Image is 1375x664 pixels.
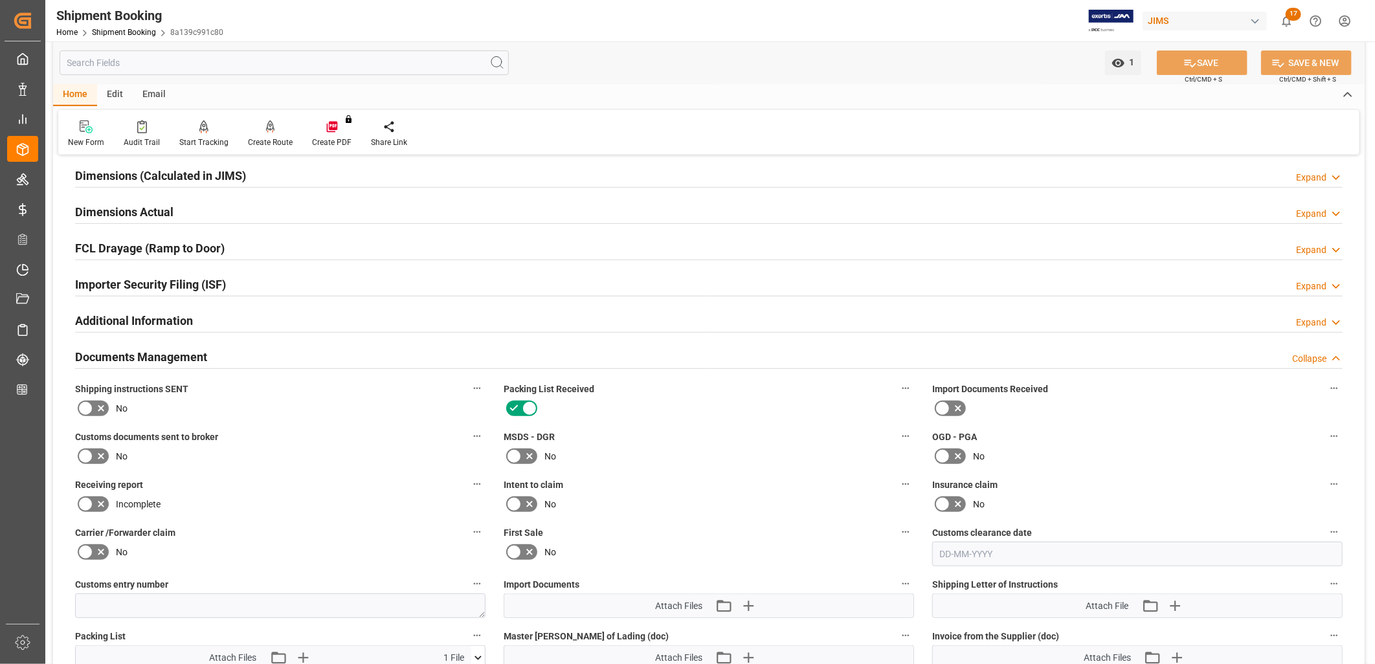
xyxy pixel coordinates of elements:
[116,450,128,463] span: No
[56,6,223,25] div: Shipment Booking
[75,203,173,221] h2: Dimensions Actual
[1296,316,1326,329] div: Expand
[1086,599,1129,613] span: Attach File
[1292,352,1326,366] div: Collapse
[1286,8,1301,21] span: 17
[897,476,914,492] button: Intent to claim
[1326,428,1343,445] button: OGD - PGA
[655,599,702,613] span: Attach Files
[248,137,293,148] div: Create Route
[1125,57,1135,67] span: 1
[75,578,168,592] span: Customs entry number
[75,276,226,293] h2: Importer Security Filing (ISF)
[504,630,669,643] span: Master [PERSON_NAME] of Lading (doc)
[1326,524,1343,540] button: Customs clearance date
[1272,6,1301,36] button: show 17 new notifications
[116,402,128,415] span: No
[932,478,998,492] span: Insurance claim
[932,542,1343,566] input: DD-MM-YYYY
[1326,627,1343,644] button: Invoice from the Supplier (doc)
[371,137,407,148] div: Share Link
[75,239,225,257] h2: FCL Drayage (Ramp to Door)
[1296,207,1326,221] div: Expand
[116,546,128,559] span: No
[469,575,486,592] button: Customs entry number
[75,312,193,329] h2: Additional Information
[97,84,133,106] div: Edit
[973,498,985,511] span: No
[469,524,486,540] button: Carrier /Forwarder claim
[1279,74,1336,84] span: Ctrl/CMD + Shift + S
[504,478,563,492] span: Intent to claim
[504,526,543,540] span: First Sale
[897,524,914,540] button: First Sale
[932,526,1032,540] span: Customs clearance date
[897,428,914,445] button: MSDS - DGR
[92,28,156,37] a: Shipment Booking
[124,137,160,148] div: Audit Trail
[1261,50,1352,75] button: SAVE & NEW
[1143,12,1267,30] div: JIMS
[932,578,1058,592] span: Shipping Letter of Instructions
[1157,50,1247,75] button: SAVE
[504,382,594,396] span: Packing List Received
[1326,380,1343,397] button: Import Documents Received
[469,627,486,644] button: Packing List
[1301,6,1330,36] button: Help Center
[469,428,486,445] button: Customs documents sent to broker
[133,84,175,106] div: Email
[932,430,977,444] span: OGD - PGA
[75,478,143,492] span: Receiving report
[1326,476,1343,492] button: Insurance claim
[932,382,1048,396] span: Import Documents Received
[60,50,509,75] input: Search Fields
[469,476,486,492] button: Receiving report
[1326,575,1343,592] button: Shipping Letter of Instructions
[1089,10,1134,32] img: Exertis%20JAM%20-%20Email%20Logo.jpg_1722504956.jpg
[1185,74,1222,84] span: Ctrl/CMD + S
[973,450,985,463] span: No
[68,137,104,148] div: New Form
[75,382,188,396] span: Shipping instructions SENT
[897,575,914,592] button: Import Documents
[504,578,579,592] span: Import Documents
[75,630,126,643] span: Packing List
[75,430,218,444] span: Customs documents sent to broker
[544,498,556,511] span: No
[897,380,914,397] button: Packing List Received
[544,546,556,559] span: No
[53,84,97,106] div: Home
[1143,8,1272,33] button: JIMS
[75,167,246,184] h2: Dimensions (Calculated in JIMS)
[504,430,555,444] span: MSDS - DGR
[56,28,78,37] a: Home
[897,627,914,644] button: Master [PERSON_NAME] of Lading (doc)
[1105,50,1141,75] button: open menu
[1296,171,1326,184] div: Expand
[469,380,486,397] button: Shipping instructions SENT
[544,450,556,463] span: No
[179,137,229,148] div: Start Tracking
[932,630,1059,643] span: Invoice from the Supplier (doc)
[116,498,161,511] span: Incomplete
[75,526,175,540] span: Carrier /Forwarder claim
[1296,280,1326,293] div: Expand
[1296,243,1326,257] div: Expand
[75,348,207,366] h2: Documents Management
